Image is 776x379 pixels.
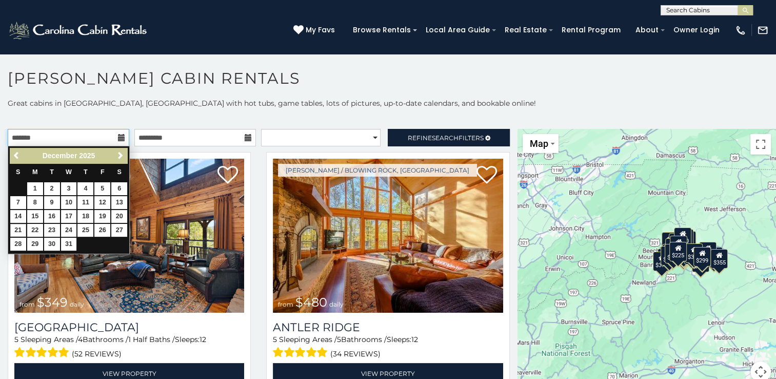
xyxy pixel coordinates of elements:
[735,25,746,36] img: phone-regular-white.png
[10,210,26,223] a: 14
[408,134,484,142] span: Refine Filters
[114,149,127,162] a: Next
[10,196,26,209] a: 7
[337,335,341,344] span: 5
[630,22,664,38] a: About
[27,238,43,251] a: 29
[330,347,381,361] span: (34 reviews)
[117,168,122,176] span: Saturday
[217,165,238,186] a: Add to favorites
[77,224,93,237] a: 25
[293,25,337,36] a: My Favs
[421,22,495,38] a: Local Area Guide
[10,224,26,237] a: 21
[61,210,77,223] a: 17
[273,334,503,361] div: Sleeping Areas / Bathrooms / Sleeps:
[692,253,709,272] div: $350
[77,182,93,195] a: 4
[432,134,459,142] span: Search
[8,20,150,41] img: White-1-2.png
[79,151,95,160] span: 2025
[16,168,20,176] span: Sunday
[693,247,711,267] div: $299
[13,151,21,160] span: Previous
[70,300,84,308] span: daily
[37,295,68,310] span: $349
[61,196,77,209] a: 10
[61,238,77,251] a: 31
[273,159,503,313] a: Antler Ridge from $480 daily
[44,224,60,237] a: 23
[94,210,110,223] a: 19
[84,168,88,176] span: Thursday
[116,151,125,160] span: Next
[44,238,60,251] a: 30
[77,210,93,223] a: 18
[78,335,83,344] span: 4
[111,196,127,209] a: 13
[94,182,110,195] a: 5
[679,231,696,251] div: $250
[66,168,72,176] span: Wednesday
[662,232,679,252] div: $635
[111,182,127,195] a: 6
[50,168,54,176] span: Tuesday
[278,164,477,177] a: [PERSON_NAME] / Blowing Rock, [GEOGRAPHIC_DATA]
[94,196,110,209] a: 12
[523,134,559,153] button: Change map style
[530,138,548,149] span: Map
[44,196,60,209] a: 9
[476,165,497,186] a: Add to favorites
[556,22,626,38] a: Rental Program
[14,334,244,361] div: Sleeping Areas / Bathrooms / Sleeps:
[44,182,60,195] a: 2
[295,295,327,310] span: $480
[278,300,293,308] span: from
[273,159,503,313] img: Antler Ridge
[43,151,77,160] span: December
[72,347,122,361] span: (52 reviews)
[77,196,93,209] a: 11
[348,22,416,38] a: Browse Rentals
[273,320,503,334] a: Antler Ridge
[329,300,344,308] span: daily
[44,210,60,223] a: 16
[273,335,277,344] span: 5
[306,25,335,35] span: My Favs
[669,242,687,261] div: $225
[674,227,691,247] div: $320
[757,25,768,36] img: mail-regular-white.png
[61,224,77,237] a: 24
[664,244,682,263] div: $395
[674,245,692,264] div: $315
[10,238,26,251] a: 28
[14,320,244,334] a: [GEOGRAPHIC_DATA]
[14,320,244,334] h3: Diamond Creek Lodge
[11,149,24,162] a: Previous
[388,129,509,146] a: RefineSearchFilters
[27,182,43,195] a: 1
[411,335,418,344] span: 12
[32,168,38,176] span: Monday
[27,210,43,223] a: 15
[14,335,18,344] span: 5
[668,22,725,38] a: Owner Login
[19,300,35,308] span: from
[500,22,552,38] a: Real Estate
[27,196,43,209] a: 8
[94,224,110,237] a: 26
[699,242,717,261] div: $930
[61,182,77,195] a: 3
[685,243,703,262] div: $380
[111,210,127,223] a: 20
[27,224,43,237] a: 22
[670,236,687,255] div: $210
[200,335,206,344] span: 12
[710,249,728,269] div: $355
[111,224,127,237] a: 27
[750,134,771,155] button: Toggle fullscreen view
[128,335,175,344] span: 1 Half Baths /
[661,245,678,265] div: $325
[653,251,670,271] div: $375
